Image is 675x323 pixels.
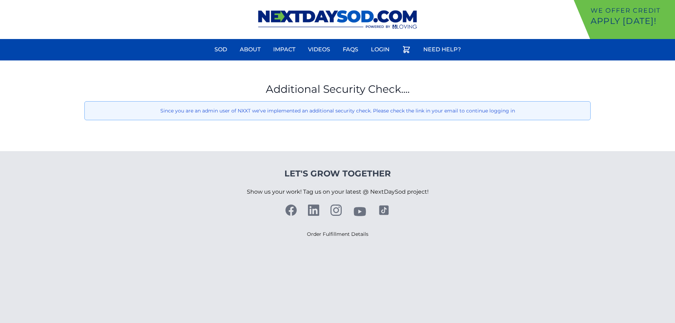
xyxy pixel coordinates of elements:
a: Sod [210,41,231,58]
a: Order Fulfillment Details [307,231,368,237]
h4: Let's Grow Together [247,168,429,179]
a: Videos [304,41,334,58]
p: Since you are an admin user of NXXT we've implemented an additional security check. Please check ... [90,107,585,114]
a: About [236,41,265,58]
a: Impact [269,41,300,58]
p: We offer Credit [591,6,672,15]
a: Login [367,41,394,58]
h1: Additional Security Check.... [84,83,591,96]
p: Apply [DATE]! [591,15,672,27]
p: Show us your work! Tag us on your latest @ NextDaySod project! [247,179,429,205]
a: Need Help? [419,41,465,58]
a: FAQs [339,41,362,58]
